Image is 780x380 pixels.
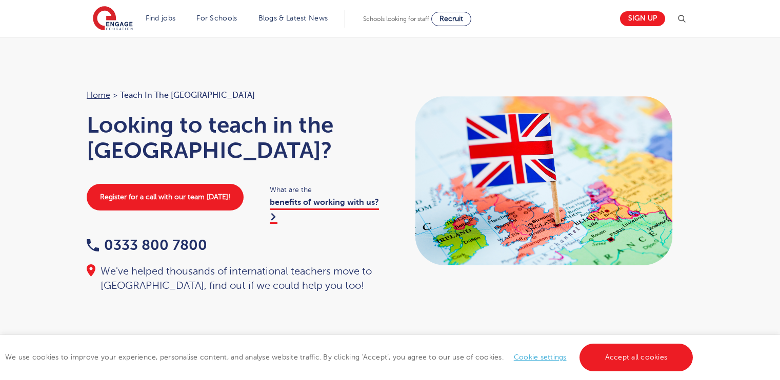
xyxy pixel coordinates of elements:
[196,14,237,22] a: For Schools
[514,353,567,361] a: Cookie settings
[270,198,379,223] a: benefits of working with us?
[87,237,207,253] a: 0333 800 7800
[113,91,117,100] span: >
[87,89,380,102] nav: breadcrumb
[620,11,665,26] a: Sign up
[87,184,244,210] a: Register for a call with our team [DATE]!
[363,15,429,23] span: Schools looking for staff
[87,112,380,163] h1: Looking to teach in the [GEOGRAPHIC_DATA]?
[5,353,695,361] span: We use cookies to improve your experience, personalise content, and analyse website traffic. By c...
[579,344,693,371] a: Accept all cookies
[87,91,110,100] a: Home
[93,6,133,32] img: Engage Education
[120,89,255,102] span: Teach in the [GEOGRAPHIC_DATA]
[87,264,380,293] div: We've helped thousands of international teachers move to [GEOGRAPHIC_DATA], find out if we could ...
[270,184,380,196] span: What are the
[431,12,471,26] a: Recruit
[439,15,463,23] span: Recruit
[258,14,328,22] a: Blogs & Latest News
[146,14,176,22] a: Find jobs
